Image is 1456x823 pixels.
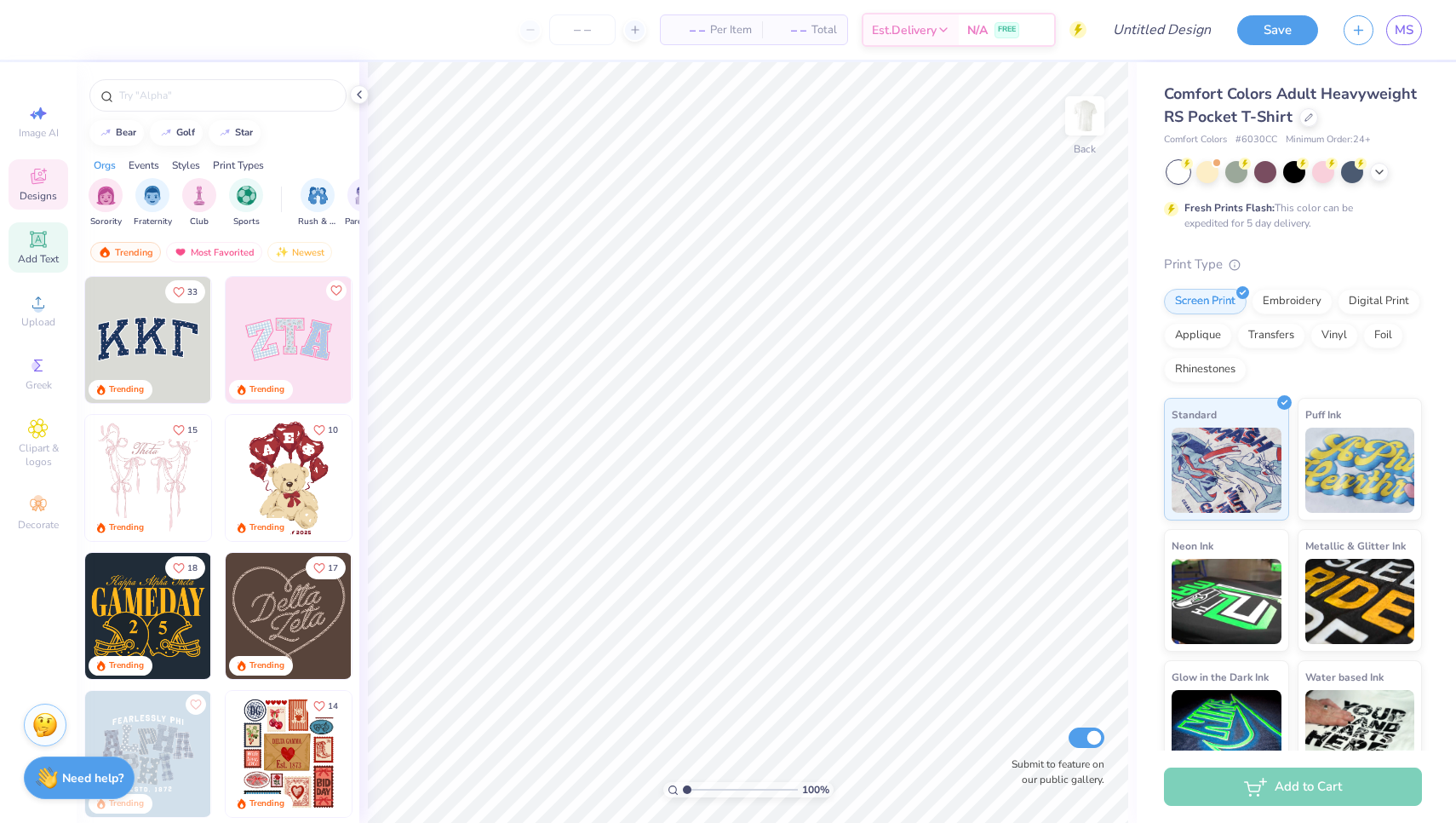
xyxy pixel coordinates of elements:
[328,426,338,435] span: 10
[210,415,336,541] img: d12a98c7-f0f7-4345-bf3a-b9f1b718b86e
[351,277,477,403] img: 5ee11766-d822-42f5-ad4e-763472bf8dcf
[89,178,123,228] div: filter for Sorority
[233,216,260,228] span: Sports
[1164,83,1417,127] span: Comfort Colors Adult Heavyweight RS Pocket T-Shirt
[190,216,209,228] span: Club
[328,702,338,711] span: 14
[306,418,346,441] button: Like
[187,426,198,435] span: 15
[150,120,203,146] button: golf
[109,383,144,396] div: Trending
[186,694,206,715] button: Like
[1164,357,1247,383] div: Rhinestones
[85,553,211,679] img: b8819b5f-dd70-42f8-b218-32dd770f7b03
[118,87,335,104] input: Try "Alpha"
[21,315,55,329] span: Upload
[182,178,216,228] button: filter button
[1338,289,1420,314] div: Digital Print
[328,564,338,573] span: 17
[109,521,144,534] div: Trending
[811,21,837,39] span: Total
[1172,428,1281,513] img: Standard
[306,556,346,579] button: Like
[90,216,122,228] span: Sorority
[18,252,59,266] span: Add Text
[182,178,216,228] div: filter for Club
[165,556,205,579] button: Like
[1172,537,1213,555] span: Neon Ink
[134,216,172,228] span: Fraternity
[187,564,198,573] span: 18
[62,770,123,786] strong: Need help?
[1305,428,1415,513] img: Puff Ink
[210,691,336,817] img: a3f22b06-4ee5-423c-930f-667ff9442f68
[1002,757,1104,787] label: Submit to feature on our public gallery.
[351,691,477,817] img: b0e5e834-c177-467b-9309-b33acdc40f03
[671,21,705,39] span: – –
[129,158,159,173] div: Events
[89,178,123,228] button: filter button
[1237,15,1318,45] button: Save
[298,178,337,228] div: filter for Rush & Bid
[85,691,211,817] img: 5a4b4175-9e88-49c8-8a23-26d96782ddc6
[235,128,253,137] div: star
[85,277,211,403] img: 3b9aba4f-e317-4aa7-a679-c95a879539bd
[174,246,187,258] img: most_fav.gif
[1164,255,1422,274] div: Print Type
[1363,323,1403,348] div: Foil
[1305,406,1341,423] span: Puff Ink
[1386,15,1422,45] a: MS
[1310,323,1358,348] div: Vinyl
[326,280,347,301] button: Like
[237,186,256,205] img: Sports Image
[967,21,988,39] span: N/A
[1172,690,1281,775] img: Glow in the Dark Ink
[210,277,336,403] img: edfb13fc-0e43-44eb-bea2-bf7fc0dd67f9
[298,216,337,228] span: Rush & Bid
[226,553,352,679] img: 12710c6a-dcc0-49ce-8688-7fe8d5f96fe2
[351,553,477,679] img: ead2b24a-117b-4488-9b34-c08fd5176a7b
[159,128,173,138] img: trend_line.gif
[209,120,261,146] button: star
[345,178,384,228] button: filter button
[213,158,264,173] div: Print Types
[99,128,112,138] img: trend_line.gif
[355,186,375,205] img: Parent's Weekend Image
[109,797,144,810] div: Trending
[1305,668,1384,686] span: Water based Ink
[249,521,284,534] div: Trending
[802,782,829,797] span: 100 %
[218,128,232,138] img: trend_line.gif
[275,246,289,258] img: Newest.gif
[134,178,172,228] div: filter for Fraternity
[165,418,205,441] button: Like
[306,694,346,717] button: Like
[90,242,161,262] div: Trending
[109,659,144,672] div: Trending
[226,415,352,541] img: 587403a7-0594-4a7f-b2bd-0ca67a3ff8dd
[89,120,144,146] button: bear
[176,128,195,137] div: golf
[772,21,806,39] span: – –
[1235,133,1277,147] span: # 6030CC
[9,441,68,469] span: Clipart & logos
[351,415,477,541] img: e74243e0-e378-47aa-a400-bc6bcb25063a
[549,14,616,45] input: – –
[1172,406,1217,423] span: Standard
[308,186,328,205] img: Rush & Bid Image
[249,383,284,396] div: Trending
[1164,323,1232,348] div: Applique
[94,158,116,173] div: Orgs
[1164,133,1227,147] span: Comfort Colors
[1068,99,1102,133] img: Back
[19,126,59,140] span: Image AI
[1184,200,1394,231] div: This color can be expedited for 5 day delivery.
[165,280,205,303] button: Like
[1237,323,1305,348] div: Transfers
[249,659,284,672] div: Trending
[1172,668,1269,686] span: Glow in the Dark Ink
[85,415,211,541] img: 83dda5b0-2158-48ca-832c-f6b4ef4c4536
[143,186,162,205] img: Fraternity Image
[998,24,1016,36] span: FREE
[134,178,172,228] button: filter button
